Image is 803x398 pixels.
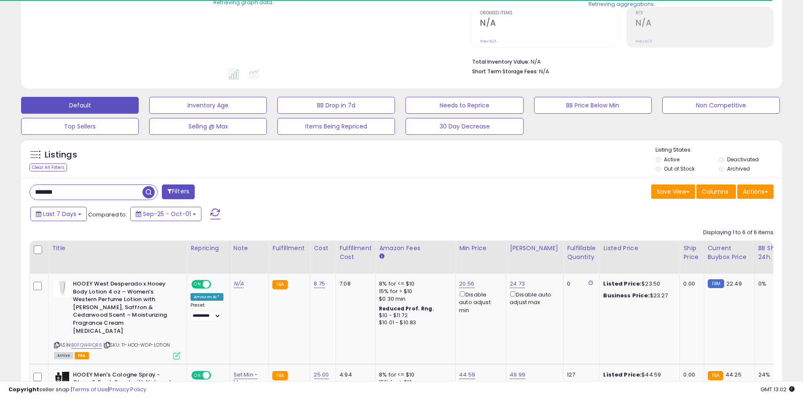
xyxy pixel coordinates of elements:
a: B0FQWR1QR5 [71,342,102,349]
a: Privacy Policy [109,385,146,393]
small: FBA [272,280,288,289]
h5: Listings [45,149,77,161]
b: HOOEY West Desperado x Hooey Body Lotion 4 oz – Women’s Western Perfume Lotion with [PERSON_NAME]... [73,280,175,337]
button: Columns [696,184,736,199]
div: $23.27 [603,292,673,299]
button: Default [21,97,139,114]
div: Repricing [191,244,226,253]
div: $10 - $11.72 [379,312,449,319]
b: Business Price: [603,291,650,299]
a: 20.56 [459,280,474,288]
div: 8% for <= $10 [379,280,449,288]
button: Last 7 Days [30,207,87,221]
div: 4.94 [339,371,369,379]
a: Terms of Use [72,385,108,393]
div: Listed Price [603,244,676,253]
div: Fulfillment Cost [339,244,372,262]
div: 24% [758,371,786,379]
button: 30 Day Decrease [406,118,523,135]
a: 49.99 [510,371,525,379]
span: Sep-25 - Oct-01 [143,210,191,218]
div: Fulfillment [272,244,306,253]
span: Columns [702,187,728,196]
div: 127 [567,371,593,379]
div: 0 [567,280,593,288]
div: Disable auto adjust max [510,290,557,306]
div: Ship Price [683,244,700,262]
b: Listed Price: [603,280,642,288]
b: Listed Price: [603,371,642,379]
button: Non Competitive [662,97,780,114]
span: OFF [210,281,223,288]
div: Amazon AI * [191,293,223,301]
div: $10.01 - $10.83 [379,319,449,326]
button: Filters [162,184,195,199]
span: ON [192,281,203,288]
span: ON [192,371,203,379]
p: Listing States: [655,146,782,154]
div: Disable auto adjust min [459,290,500,314]
a: 44.59 [459,371,475,379]
label: Deactivated [727,156,759,163]
img: 41lwEGmnPgL._SL40_.jpg [54,371,71,388]
div: $44.59 [603,371,673,379]
button: Sep-25 - Oct-01 [130,207,201,221]
span: Last 7 Days [43,210,76,218]
button: BB Price Below Min [534,97,652,114]
a: 24.73 [510,280,525,288]
button: Selling @ Max [149,118,267,135]
div: [PERSON_NAME] [510,244,560,253]
small: Amazon Fees. [379,253,384,260]
label: Archived [727,165,750,172]
a: 25.00 [314,371,329,379]
span: 2025-10-9 13:02 GMT [760,385,795,393]
strong: Copyright [8,385,39,393]
small: FBA [272,371,288,380]
span: All listings currently available for purchase on Amazon [54,352,73,359]
span: | SKU: TI-HOO-WDP-LOTION [103,342,170,348]
div: BB Share 24h. [758,244,789,262]
div: 8% for <= $10 [379,371,449,379]
button: Save View [651,184,695,199]
div: Amazon Fees [379,244,452,253]
div: seller snap | | [8,386,146,394]
div: Cost [314,244,332,253]
button: Top Sellers [21,118,139,135]
div: 0.00 [683,280,697,288]
div: $0.30 min [379,295,449,303]
div: Current Buybox Price [708,244,751,262]
div: 0.00 [683,371,697,379]
div: Title [52,244,183,253]
div: Preset: [191,302,223,321]
button: Inventory Age [149,97,267,114]
small: FBM [708,279,724,288]
span: 44.25 [725,371,741,379]
span: FBA [75,352,89,359]
label: Out of Stock [664,165,695,172]
span: Compared to: [88,211,127,219]
div: Clear All Filters [30,163,67,171]
small: FBA [708,371,723,380]
button: BB Drop in 7d [277,97,395,114]
a: 8.75 [314,280,325,288]
div: 7.08 [339,280,369,288]
b: Reduced Prof. Rng. [379,305,434,312]
div: Min Price [459,244,502,253]
div: Fulfillable Quantity [567,244,596,262]
div: Displaying 1 to 6 of 6 items [703,229,773,237]
img: 31+GX5lVAmL._SL40_.jpg [54,280,71,297]
div: 0% [758,280,786,288]
button: Needs to Reprice [406,97,523,114]
a: N/A [234,280,244,288]
span: 22.49 [726,280,742,288]
div: Note [234,244,265,253]
label: Active [664,156,679,163]
button: Items Being Repriced [277,118,395,135]
div: ASIN: [54,280,180,358]
div: $23.50 [603,280,673,288]
button: Actions [737,184,773,199]
div: 15% for > $10 [379,288,449,295]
